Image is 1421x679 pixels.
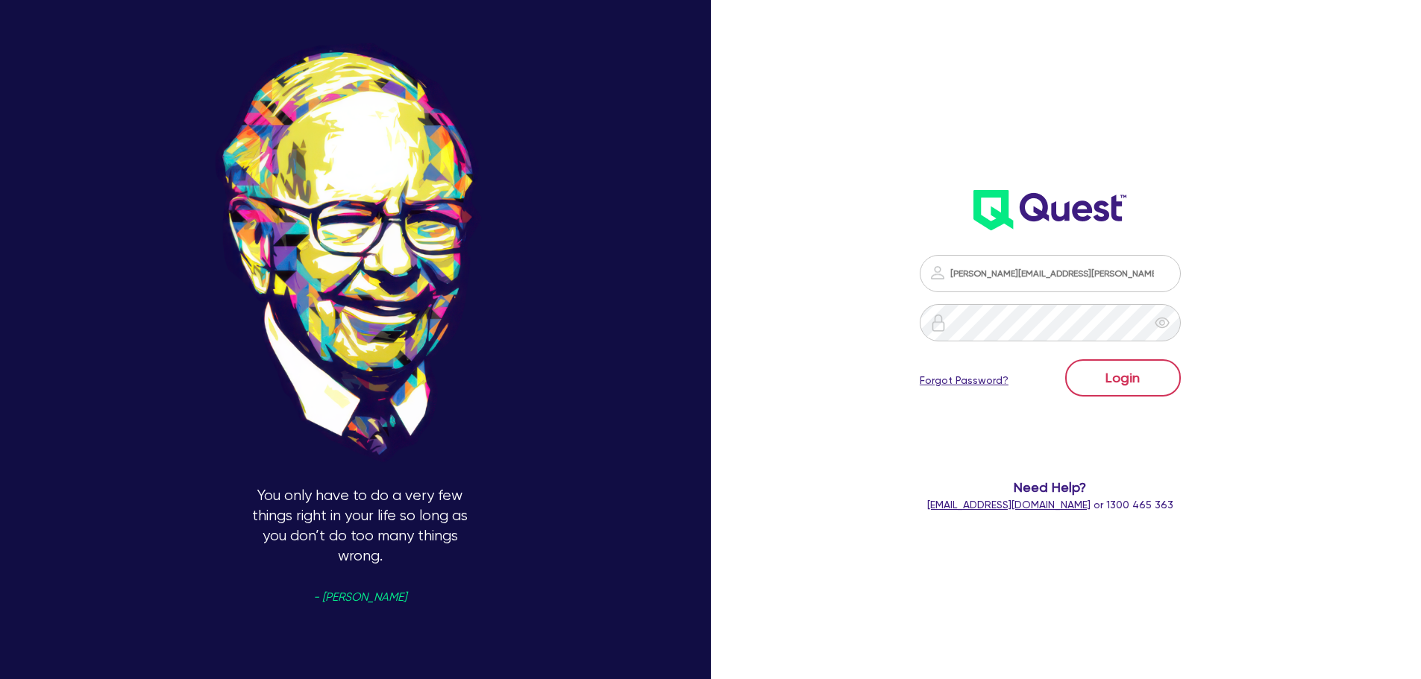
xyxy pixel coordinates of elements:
[973,190,1126,230] img: wH2k97JdezQIQAAAABJRU5ErkJggg==
[860,477,1241,497] span: Need Help?
[920,373,1008,388] a: Forgot Password?
[927,499,1173,511] span: or 1300 465 363
[929,264,947,282] img: icon-password
[929,314,947,332] img: icon-password
[927,499,1091,511] a: [EMAIL_ADDRESS][DOMAIN_NAME]
[1065,359,1181,397] button: Login
[313,592,407,603] span: - [PERSON_NAME]
[1155,315,1170,330] span: eye
[920,255,1181,292] input: Email address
